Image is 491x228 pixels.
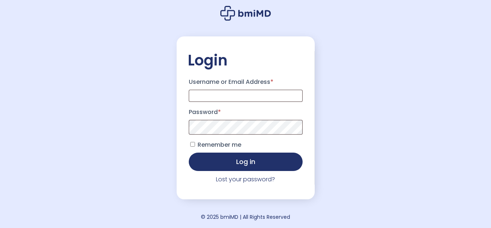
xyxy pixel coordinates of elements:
[189,106,303,118] label: Password
[198,140,241,149] span: Remember me
[189,153,303,171] button: Log in
[189,76,303,88] label: Username or Email Address
[190,142,195,147] input: Remember me
[216,175,275,184] a: Lost your password?
[188,51,304,70] h2: Login
[201,212,290,222] div: © 2025 bmiMD | All Rights Reserved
